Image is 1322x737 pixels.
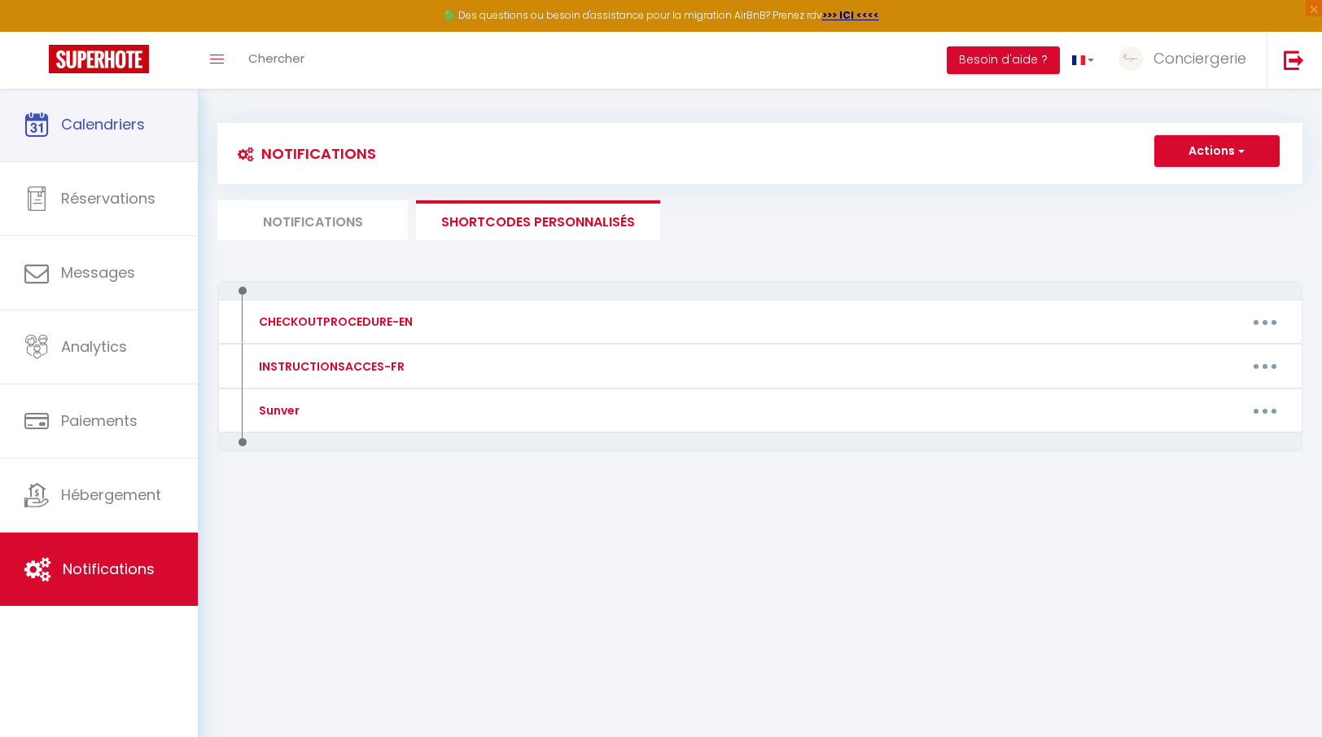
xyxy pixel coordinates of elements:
li: Notifications [217,200,408,240]
div: INSTRUCTIONSACCES-FR [255,358,405,375]
a: Chercher [236,32,317,89]
li: SHORTCODES PERSONNALISÉS [416,200,660,240]
span: Conciergerie [1153,48,1246,68]
button: Besoin d'aide ? [947,46,1060,74]
img: logout [1284,50,1304,70]
span: Calendriers [61,114,145,134]
a: >>> ICI <<<< [822,8,879,22]
span: Chercher [248,50,304,67]
img: ... [1118,46,1143,71]
span: Réservations [61,188,155,208]
div: CHECKOUTPROCEDURE-EN [255,313,413,331]
span: Paiements [61,410,138,431]
span: Analytics [61,336,127,357]
a: ... Conciergerie [1106,32,1267,89]
h3: Notifications [230,135,376,172]
img: Super Booking [49,45,149,73]
span: Notifications [63,559,155,579]
span: Messages [61,262,135,283]
span: Hébergement [61,485,161,505]
div: Sunver [255,401,300,419]
button: Actions [1154,135,1280,168]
